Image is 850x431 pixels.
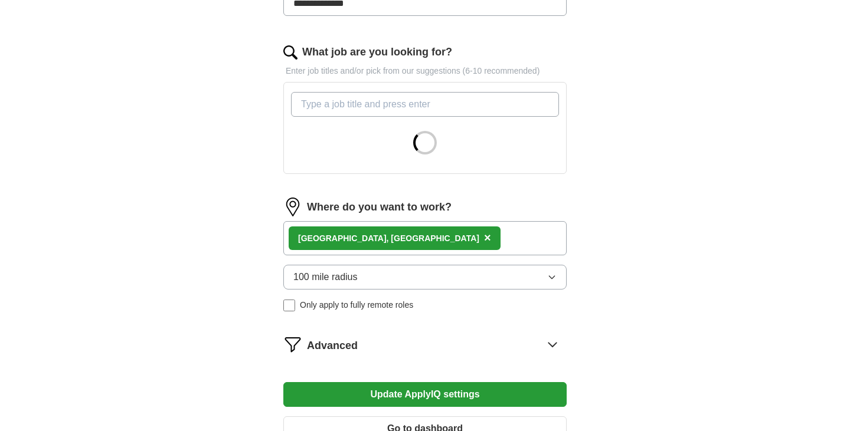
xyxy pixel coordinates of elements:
[283,45,297,60] img: search.png
[283,300,295,311] input: Only apply to fully remote roles
[283,382,567,407] button: Update ApplyIQ settings
[293,270,358,284] span: 100 mile radius
[300,299,413,311] span: Only apply to fully remote roles
[283,335,302,354] img: filter
[291,92,559,117] input: Type a job title and press enter
[283,265,567,289] button: 100 mile radius
[484,231,491,244] span: ×
[307,199,452,215] label: Where do you want to work?
[302,44,452,60] label: What job are you looking for?
[283,65,567,77] p: Enter job titles and/or pick from our suggestions (6-10 recommended)
[298,232,479,245] div: [GEOGRAPHIC_DATA], [GEOGRAPHIC_DATA]
[307,338,358,354] span: Advanced
[484,229,491,247] button: ×
[283,198,302,216] img: location.png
